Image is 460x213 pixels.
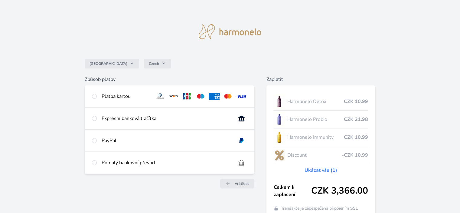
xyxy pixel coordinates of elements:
span: [GEOGRAPHIC_DATA] [90,61,127,66]
span: CZK 10.99 [344,98,368,105]
span: Harmonelo Detox [287,98,344,105]
img: paypal.svg [236,137,247,144]
span: Discount [287,151,341,159]
a: Ukázat vše (1) [305,167,337,174]
div: Pomalý bankovní převod [102,159,231,166]
div: PayPal [102,137,231,144]
img: CLEAN_PROBIO_se_stinem_x-lo.jpg [274,112,285,127]
img: onlineBanking_CZ.svg [236,115,247,122]
img: jcb.svg [181,93,193,100]
h6: Zaplatit [266,76,375,83]
button: Czech [144,59,171,68]
h6: Způsob platby [85,76,254,83]
button: [GEOGRAPHIC_DATA] [85,59,139,68]
span: Celkem k zaplacení [274,184,311,198]
span: CZK 3,366.00 [311,185,368,196]
img: bankTransfer_IBAN.svg [236,159,247,166]
span: Czech [149,61,159,66]
img: diners.svg [154,93,165,100]
a: Vrátit se [220,179,254,188]
img: discount-lo.png [274,148,285,163]
img: discover.svg [168,93,179,100]
span: CZK 10.99 [344,134,368,141]
img: amex.svg [209,93,220,100]
span: Vrátit se [235,181,250,186]
span: Harmonelo Probio [287,116,344,123]
img: mc.svg [222,93,233,100]
span: Harmonelo Immunity [287,134,344,141]
img: logo.svg [199,24,262,39]
img: IMMUNITY_se_stinem_x-lo.jpg [274,130,285,145]
img: DETOX_se_stinem_x-lo.jpg [274,94,285,109]
span: CZK 21.98 [344,116,368,123]
div: Platba kartou [102,93,149,100]
img: visa.svg [236,93,247,100]
div: Expresní banková tlačítka [102,115,231,122]
span: -CZK 10.99 [342,151,368,159]
img: maestro.svg [195,93,206,100]
span: Transakce je zabezpečena připojením SSL [281,205,358,211]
